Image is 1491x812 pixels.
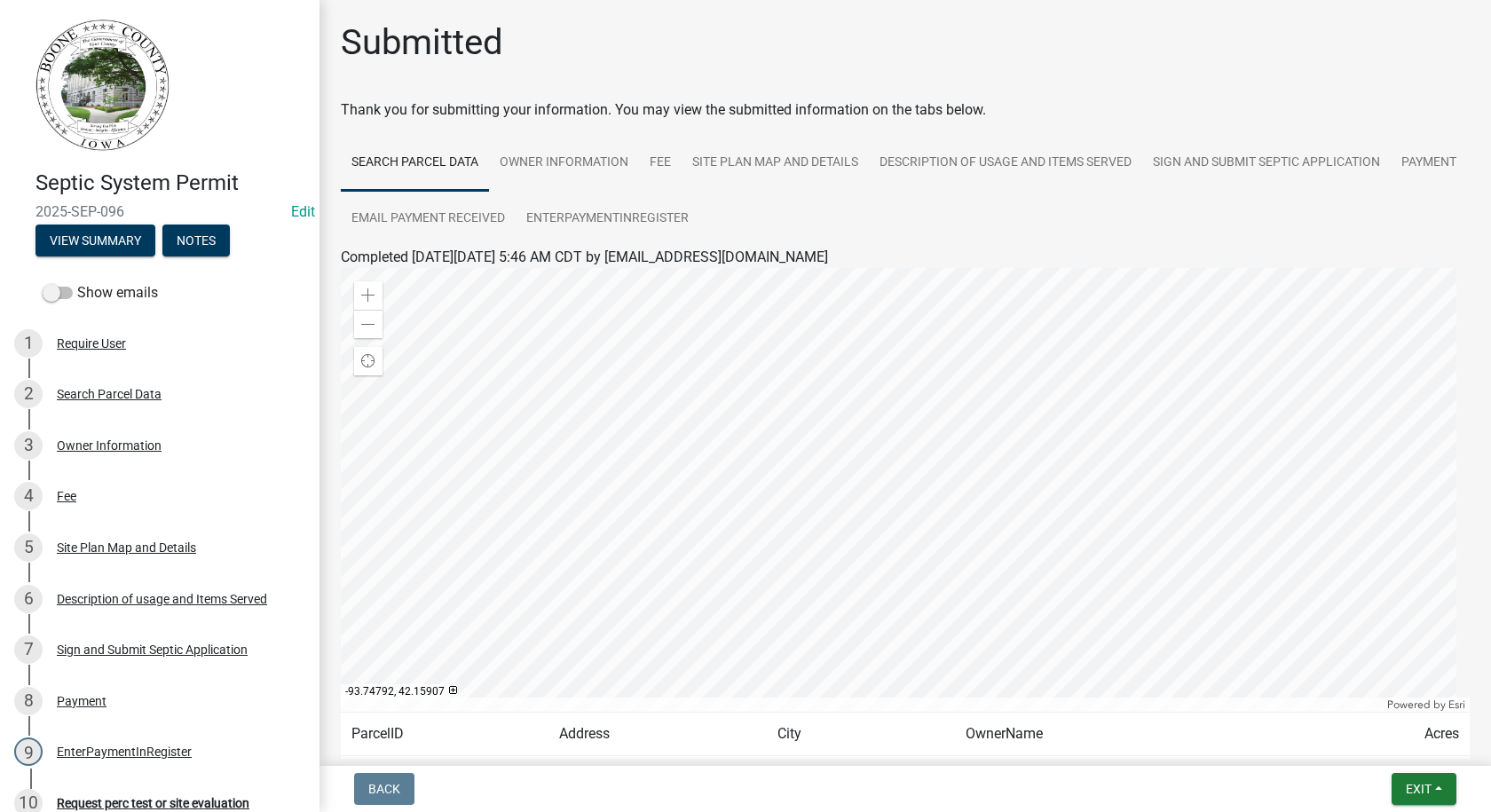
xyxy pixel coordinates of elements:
[57,541,196,554] div: Site Plan Map and Details
[516,191,699,248] a: EnterPaymentInRegister
[57,593,267,605] div: Description of usage and Items Served
[57,490,76,502] div: Fee
[57,643,248,656] div: Sign and Submit Septic Application
[341,248,828,265] span: Completed [DATE][DATE] 5:46 AM CDT by [EMAIL_ADDRESS][DOMAIN_NAME]
[14,482,43,510] div: 4
[162,225,230,256] button: Notes
[14,533,43,562] div: 5
[341,713,548,756] td: ParcelID
[354,310,383,338] div: Zoom out
[291,203,315,220] a: Edit
[1375,756,1470,800] td: 10.640
[35,225,155,256] button: View Summary
[35,19,170,152] img: Boone County, Iowa
[639,135,682,192] a: Fee
[341,191,516,248] a: Email Payment Received
[1142,135,1391,192] a: Sign and Submit Septic Application
[354,347,383,375] div: Find my location
[1448,698,1465,711] a: Esri
[14,380,43,408] div: 2
[1383,698,1470,712] div: Powered by
[57,695,106,707] div: Payment
[955,713,1375,756] td: OwnerName
[57,745,192,758] div: EnterPaymentInRegister
[14,585,43,613] div: 6
[489,135,639,192] a: Owner Information
[57,439,162,452] div: Owner Information
[35,234,155,248] wm-modal-confirm: Summary
[767,756,955,800] td: [PERSON_NAME]
[1375,713,1470,756] td: Acres
[35,170,305,196] h4: Septic System Permit
[1392,773,1456,805] button: Exit
[14,737,43,766] div: 9
[354,773,414,805] button: Back
[14,431,43,460] div: 3
[57,797,249,809] div: Request perc test or site evaluation
[1406,782,1432,796] span: Exit
[548,756,768,800] td: [STREET_ADDRESS]
[291,203,315,220] wm-modal-confirm: Edit Application Number
[341,99,1470,121] div: Thank you for submitting your information. You may view the submitted information on the tabs below.
[14,687,43,715] div: 8
[869,135,1142,192] a: Description of usage and Items Served
[767,713,955,756] td: City
[341,135,489,192] a: Search Parcel Data
[682,135,869,192] a: Site Plan Map and Details
[368,782,400,796] span: Back
[43,282,158,304] label: Show emails
[57,388,162,400] div: Search Parcel Data
[955,756,1375,800] td: [PERSON_NAME] | [PERSON_NAME] (DED)
[354,281,383,310] div: Zoom in
[341,756,548,800] td: 088525224100005
[35,203,284,220] span: 2025-SEP-096
[14,329,43,358] div: 1
[341,21,503,64] h1: Submitted
[162,234,230,248] wm-modal-confirm: Notes
[14,635,43,664] div: 7
[1391,135,1467,192] a: Payment
[57,337,126,350] div: Require User
[548,713,768,756] td: Address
